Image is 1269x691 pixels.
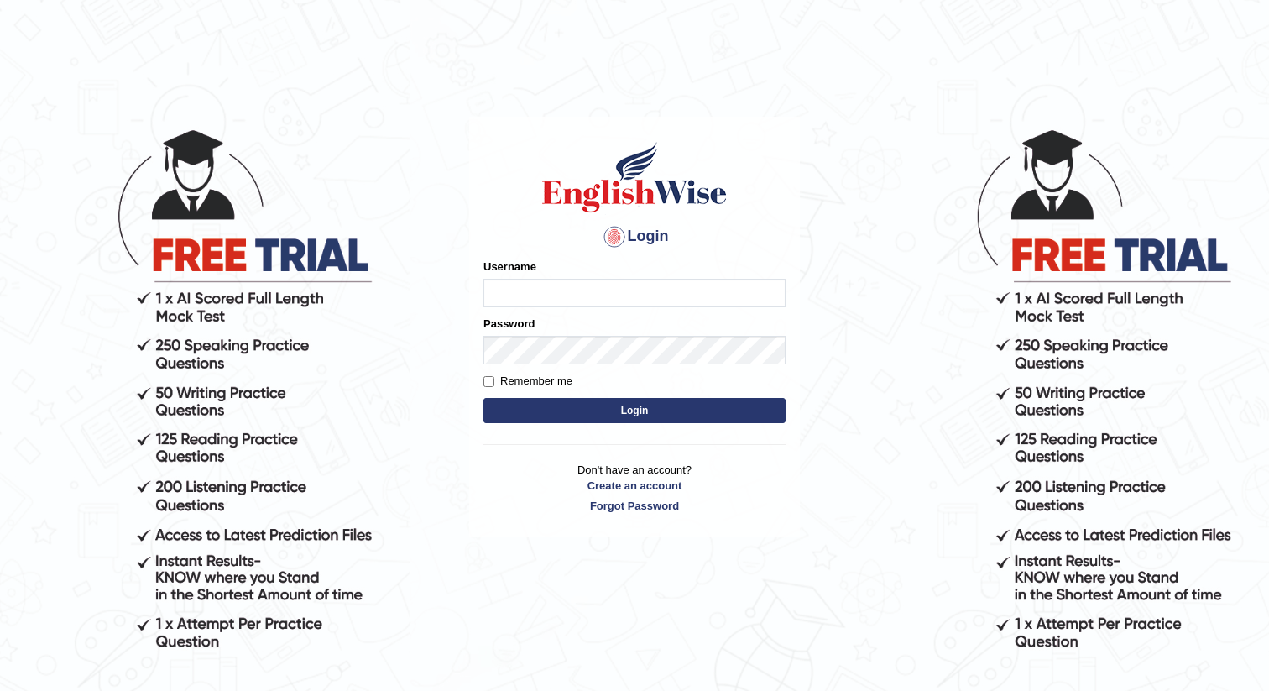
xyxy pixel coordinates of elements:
a: Forgot Password [483,498,786,514]
label: Remember me [483,373,572,390]
label: Password [483,316,535,332]
label: Username [483,259,536,275]
p: Don't have an account? [483,462,786,514]
h4: Login [483,223,786,250]
a: Create an account [483,478,786,494]
img: Logo of English Wise sign in for intelligent practice with AI [539,139,730,215]
input: Remember me [483,376,494,387]
button: Login [483,398,786,423]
